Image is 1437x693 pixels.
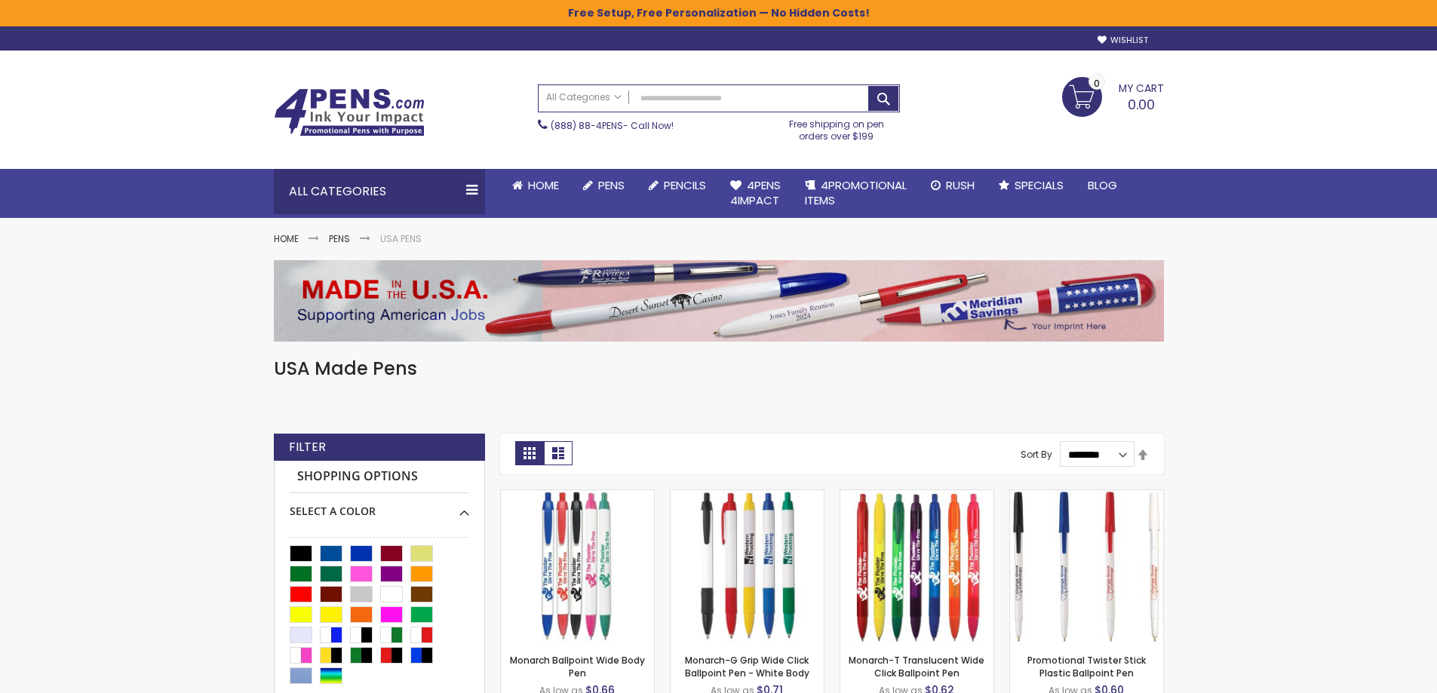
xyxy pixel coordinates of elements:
span: 0 [1094,76,1100,90]
span: Home [528,177,559,193]
a: Blog [1076,169,1129,202]
a: Promotional Twister Stick Plastic Ballpoint Pen [1010,489,1163,502]
a: Home [500,169,571,202]
a: Monarch-T Translucent Wide Click Ballpoint Pen [840,489,993,502]
a: 0.00 0 [1062,77,1164,115]
span: All Categories [546,91,622,103]
a: Home [274,232,299,245]
strong: Grid [515,441,544,465]
a: 4PROMOTIONALITEMS [793,169,919,218]
a: Monarch-G Grip Wide Click Ballpoint Pen - White Body [685,654,809,679]
label: Sort By [1021,448,1052,461]
a: Monarch-G Grip Wide Click Ballpoint Pen - White Body [671,489,824,502]
a: Pens [329,232,350,245]
strong: Shopping Options [290,461,469,493]
span: Specials [1015,177,1064,193]
strong: Filter [289,439,326,455]
a: Wishlist [1098,35,1148,46]
span: 4PROMOTIONAL ITEMS [805,177,907,208]
strong: USA Pens [380,232,422,245]
a: Rush [919,169,987,202]
a: (888) 88-4PENS [551,119,623,132]
span: Pencils [664,177,706,193]
img: USA Pens [274,260,1164,342]
a: 4Pens4impact [718,169,793,218]
span: - Call Now! [551,119,674,132]
a: Pens [571,169,637,202]
div: Free shipping on pen orders over $199 [773,112,900,143]
a: All Categories [539,85,629,110]
img: Promotional Twister Stick Plastic Ballpoint Pen [1010,490,1163,643]
img: 4Pens Custom Pens and Promotional Products [274,88,425,136]
span: 4Pens 4impact [730,177,781,208]
div: Select A Color [290,493,469,519]
a: Monarch Ballpoint Wide Body Pen [510,654,645,679]
a: Monarch-T Translucent Wide Click Ballpoint Pen [849,654,984,679]
span: Pens [598,177,625,193]
span: Rush [946,177,975,193]
a: Monarch Ballpoint Wide Body Pen [501,489,654,502]
a: Pencils [637,169,718,202]
img: Monarch-T Translucent Wide Click Ballpoint Pen [840,490,993,643]
span: Blog [1088,177,1117,193]
h1: USA Made Pens [274,357,1164,381]
a: Promotional Twister Stick Plastic Ballpoint Pen [1027,654,1146,679]
img: Monarch Ballpoint Wide Body Pen [501,490,654,643]
span: 0.00 [1128,95,1155,114]
img: Monarch-G Grip Wide Click Ballpoint Pen - White Body [671,490,824,643]
a: Specials [987,169,1076,202]
div: All Categories [274,169,485,214]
